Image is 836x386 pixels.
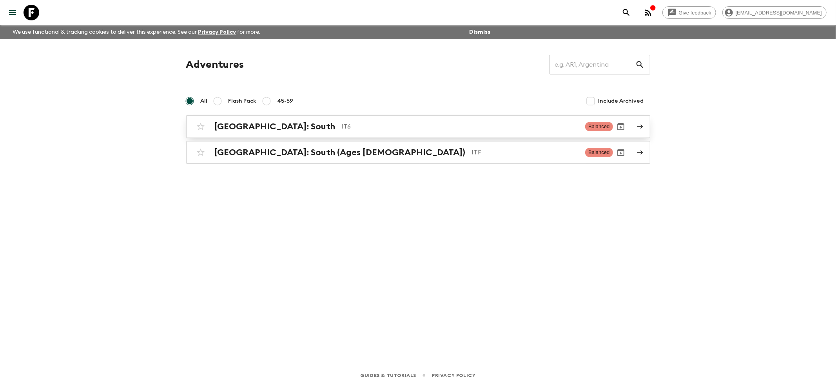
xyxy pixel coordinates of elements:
[472,148,579,157] p: ITF
[9,25,264,39] p: We use functional & tracking cookies to deliver this experience. See our for more.
[5,5,20,20] button: menu
[198,29,236,35] a: Privacy Policy
[675,10,716,16] span: Give feedback
[342,122,579,131] p: IT6
[585,148,613,157] span: Balanced
[228,97,257,105] span: Flash Pack
[585,122,613,131] span: Balanced
[201,97,208,105] span: All
[722,6,827,19] div: [EMAIL_ADDRESS][DOMAIN_NAME]
[598,97,644,105] span: Include Archived
[215,147,466,158] h2: [GEOGRAPHIC_DATA]: South (Ages [DEMOGRAPHIC_DATA])
[186,141,650,164] a: [GEOGRAPHIC_DATA]: South (Ages [DEMOGRAPHIC_DATA])ITFBalancedArchive
[549,54,635,76] input: e.g. AR1, Argentina
[215,121,335,132] h2: [GEOGRAPHIC_DATA]: South
[360,371,416,380] a: Guides & Tutorials
[731,10,826,16] span: [EMAIL_ADDRESS][DOMAIN_NAME]
[277,97,294,105] span: 45-59
[186,57,244,72] h1: Adventures
[613,119,629,134] button: Archive
[432,371,475,380] a: Privacy Policy
[186,115,650,138] a: [GEOGRAPHIC_DATA]: SouthIT6BalancedArchive
[662,6,716,19] a: Give feedback
[613,145,629,160] button: Archive
[467,27,492,38] button: Dismiss
[618,5,634,20] button: search adventures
